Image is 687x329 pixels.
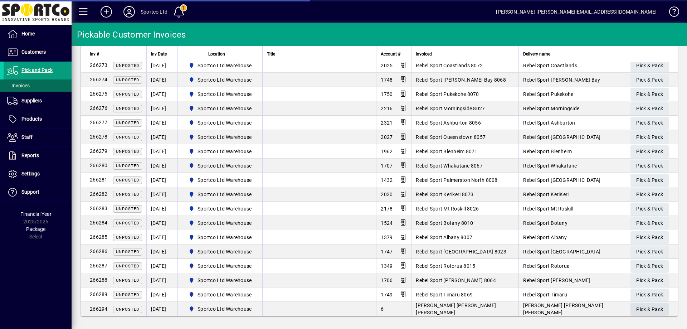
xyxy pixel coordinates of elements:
[116,178,139,183] span: Unposted
[381,120,393,126] span: 2321
[146,173,177,187] td: [DATE]
[198,148,252,155] span: Sportco Ltd Warehouse
[146,116,177,130] td: [DATE]
[90,148,108,154] span: 266279
[381,163,393,169] span: 1707
[90,277,108,283] span: 266288
[198,305,252,313] span: Sportco Ltd Warehouse
[146,230,177,245] td: [DATE]
[186,290,255,299] span: Sportco Ltd Warehouse
[523,303,603,315] span: [PERSON_NAME] [PERSON_NAME] [PERSON_NAME]
[116,307,139,312] span: Unposted
[146,87,177,101] td: [DATE]
[186,262,255,270] span: Sportco Ltd Warehouse
[90,234,108,240] span: 266285
[523,163,577,169] span: Rebel Sport Whakatane
[198,277,252,284] span: Sportco Ltd Warehouse
[116,207,139,211] span: Unposted
[381,50,400,58] span: Account #
[186,219,255,227] span: Sportco Ltd Warehouse
[416,177,497,183] span: Rebel Sport Palmerston North 8008
[523,50,550,58] span: Delivery name
[381,277,393,283] span: 1706
[146,73,177,87] td: [DATE]
[95,5,118,18] button: Add
[186,90,255,98] span: Sportco Ltd Warehouse
[198,219,252,227] span: Sportco Ltd Warehouse
[630,74,669,87] button: Pick & Pack
[90,248,108,254] span: 266286
[186,161,255,170] span: Sportco Ltd Warehouse
[116,264,139,268] span: Unposted
[146,159,177,173] td: [DATE]
[630,131,669,144] button: Pick & Pack
[523,177,600,183] span: Rebel Sport [GEOGRAPHIC_DATA]
[90,120,108,125] span: 266277
[182,50,258,58] div: Location
[90,50,142,58] div: Inv #
[381,306,384,312] span: 6
[186,247,255,256] span: Sportco Ltd Warehouse
[416,234,472,240] span: Rebel Sport Albany 8007
[636,203,663,215] span: Pick & Pack
[118,5,141,18] button: Profile
[416,277,496,283] span: Rebel Sport [PERSON_NAME] 8064
[630,203,669,216] button: Pick & Pack
[416,120,481,126] span: Rebel Sport Ashburton 8056
[116,92,139,97] span: Unposted
[496,6,657,18] div: [PERSON_NAME] [PERSON_NAME][EMAIL_ADDRESS][DOMAIN_NAME]
[21,31,35,37] span: Home
[630,117,669,130] button: Pick & Pack
[630,231,669,244] button: Pick & Pack
[186,104,255,113] span: Sportco Ltd Warehouse
[523,263,570,269] span: Rebel Sport Rotorua
[416,91,479,97] span: Rebel Sport Pukekohe 8070
[198,176,252,184] span: Sportco Ltd Warehouse
[198,205,252,212] span: Sportco Ltd Warehouse
[146,101,177,116] td: [DATE]
[186,118,255,127] span: Sportco Ltd Warehouse
[4,43,72,61] a: Customers
[636,246,663,258] span: Pick & Pack
[186,133,255,141] span: Sportco Ltd Warehouse
[4,79,72,92] a: Invoices
[186,76,255,84] span: Sportco Ltd Warehouse
[26,226,45,232] span: Package
[523,220,567,226] span: Rebel Sport Botany
[523,292,567,297] span: Rebel Sport Timaru
[523,63,577,68] span: Rebel Sport Coastlands
[416,134,486,140] span: Rebel Sport Queenstown 8057
[198,62,252,69] span: Sportco Ltd Warehouse
[116,278,139,283] span: Unposted
[90,177,108,183] span: 266281
[630,102,669,115] button: Pick & Pack
[630,260,669,273] button: Pick & Pack
[21,171,40,176] span: Settings
[116,135,139,140] span: Unposted
[636,174,663,186] span: Pick & Pack
[416,220,473,226] span: Rebel Sport Botany 8010
[90,50,99,58] span: Inv #
[116,164,139,168] span: Unposted
[186,147,255,156] span: Sportco Ltd Warehouse
[146,287,177,302] td: [DATE]
[90,91,108,97] span: 266275
[146,302,177,316] td: [DATE]
[4,92,72,110] a: Suppliers
[151,50,167,58] span: Inv Date
[186,61,255,70] span: Sportco Ltd Warehouse
[198,291,252,298] span: Sportco Ltd Warehouse
[90,134,108,140] span: 266278
[4,165,72,183] a: Settings
[21,189,39,195] span: Support
[198,234,252,241] span: Sportco Ltd Warehouse
[630,217,669,230] button: Pick & Pack
[523,249,600,255] span: Rebel Sport [GEOGRAPHIC_DATA]
[416,50,514,58] div: Invoiced
[186,233,255,242] span: Sportco Ltd Warehouse
[416,77,506,83] span: Rebel Sport [PERSON_NAME] Bay 8068
[523,206,573,212] span: Rebel Sport Mt Roskill
[146,187,177,202] td: [DATE]
[416,149,477,154] span: Rebel Sport Blenheim 8071
[116,106,139,111] span: Unposted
